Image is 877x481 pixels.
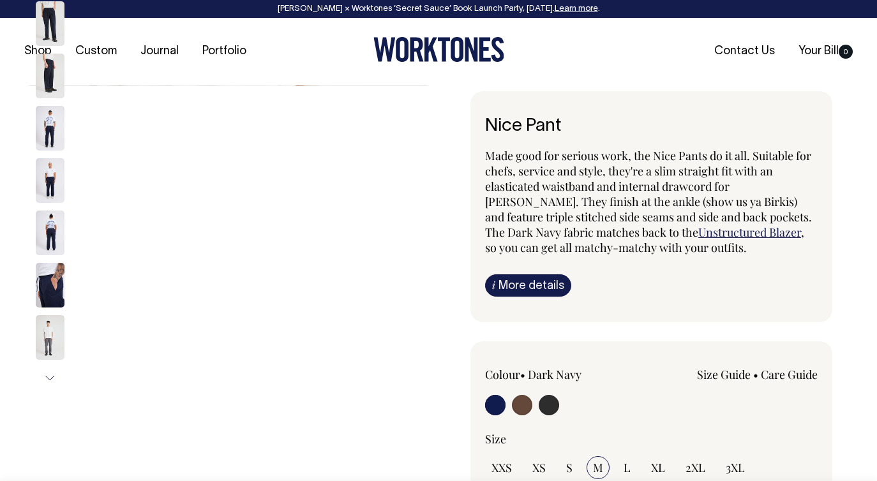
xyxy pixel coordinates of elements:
img: dark-navy [36,1,64,46]
span: XXS [491,460,512,475]
img: dark-navy [36,211,64,255]
span: XL [651,460,665,475]
input: M [587,456,610,479]
a: Portfolio [197,41,251,62]
img: charcoal [36,315,64,360]
input: XS [526,456,552,479]
span: L [624,460,631,475]
span: 0 [839,45,853,59]
span: i [492,278,495,292]
a: Shop [19,41,57,62]
label: Dark Navy [528,367,581,382]
div: Colour [485,367,618,382]
a: Care Guide [761,367,818,382]
a: Journal [135,41,184,62]
a: Learn more [555,5,598,13]
span: 2XL [686,460,705,475]
input: XXS [485,456,518,479]
span: M [593,460,603,475]
a: Your Bill0 [793,41,858,62]
span: , so you can get all matchy-matchy with your outfits. [485,225,804,255]
span: XS [532,460,546,475]
span: • [753,367,758,382]
a: Contact Us [709,41,780,62]
span: 3XL [726,460,745,475]
button: Next [40,364,59,392]
img: dark-navy [36,158,64,203]
div: [PERSON_NAME] × Worktones ‘Secret Sauce’ Book Launch Party, [DATE]. . [13,4,864,13]
span: S [566,460,573,475]
img: dark-navy [36,54,64,98]
input: L [617,456,637,479]
input: XL [645,456,671,479]
div: Size [485,431,818,447]
a: Unstructured Blazer [698,225,801,240]
input: 3XL [719,456,751,479]
span: Made good for serious work, the Nice Pants do it all. Suitable for chefs, service and style, they... [485,148,812,240]
a: iMore details [485,274,571,297]
input: S [560,456,579,479]
a: Size Guide [697,367,751,382]
img: dark-navy [36,106,64,151]
span: • [520,367,525,382]
img: dark-navy [36,263,64,307]
input: 2XL [679,456,712,479]
h6: Nice Pant [485,117,818,137]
